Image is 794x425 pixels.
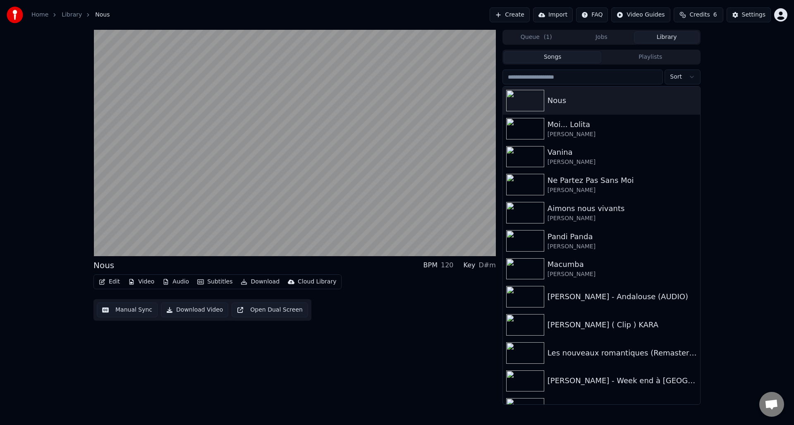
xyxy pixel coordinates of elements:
span: ( 1 ) [544,33,552,41]
div: Settings [742,11,765,19]
div: Cloud Library [298,278,336,286]
div: [PERSON_NAME] [548,270,697,279]
button: Queue [504,31,569,43]
button: Edit [96,276,123,288]
button: Download [237,276,283,288]
div: BPM [423,260,438,270]
span: 6 [713,11,717,19]
div: Vanina [548,146,697,158]
button: Subtitles [194,276,236,288]
div: Les nouveaux romantiques (Remasterisé en 2024) KARA [548,347,697,359]
div: Ne Partez Pas Sans Moi [548,175,697,186]
div: [PERSON_NAME] [548,186,697,194]
div: Nous [548,95,697,106]
button: Playlists [601,51,699,63]
button: Credits6 [674,7,723,22]
a: Home [31,11,48,19]
div: 120 [441,260,454,270]
div: D#m [479,260,496,270]
button: Jobs [569,31,634,43]
div: [PERSON_NAME] [548,214,697,223]
div: [PERSON_NAME] - Andalouse (AUDIO) [548,291,697,303]
nav: breadcrumb [31,11,110,19]
button: Video Guides [611,7,670,22]
span: Sort [670,73,682,81]
button: Video [125,276,158,288]
div: Open chat [759,392,784,417]
div: [PERSON_NAME] [548,243,697,251]
button: FAQ [576,7,608,22]
button: Create [490,7,530,22]
button: Library [634,31,699,43]
div: Macumba [548,259,697,270]
div: Aimons nous vivants [548,203,697,214]
a: Library [62,11,82,19]
div: [PERSON_NAME] [548,158,697,166]
span: Credits [689,11,710,19]
div: Nous [93,259,114,271]
div: [PERSON_NAME] [548,130,697,139]
div: Moi... Lolita [548,119,697,130]
div: Pandi Panda [548,231,697,243]
button: Download Video [161,303,228,317]
button: Manual Sync [97,303,158,317]
button: Open Dual Screen [232,303,308,317]
div: [PERSON_NAME] - [DATE], [DATE][PERSON_NAME]-moi danser (Official Lyric Video)KARAOKE [548,403,697,415]
div: [PERSON_NAME] - Week end à [GEOGRAPHIC_DATA] [548,375,697,387]
img: youka [7,7,23,23]
button: Songs [504,51,602,63]
button: Import [533,7,573,22]
span: Nous [95,11,110,19]
div: [PERSON_NAME] ( Clip ) KARA [548,319,697,331]
button: Settings [727,7,771,22]
button: Audio [159,276,192,288]
div: Key [464,260,476,270]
